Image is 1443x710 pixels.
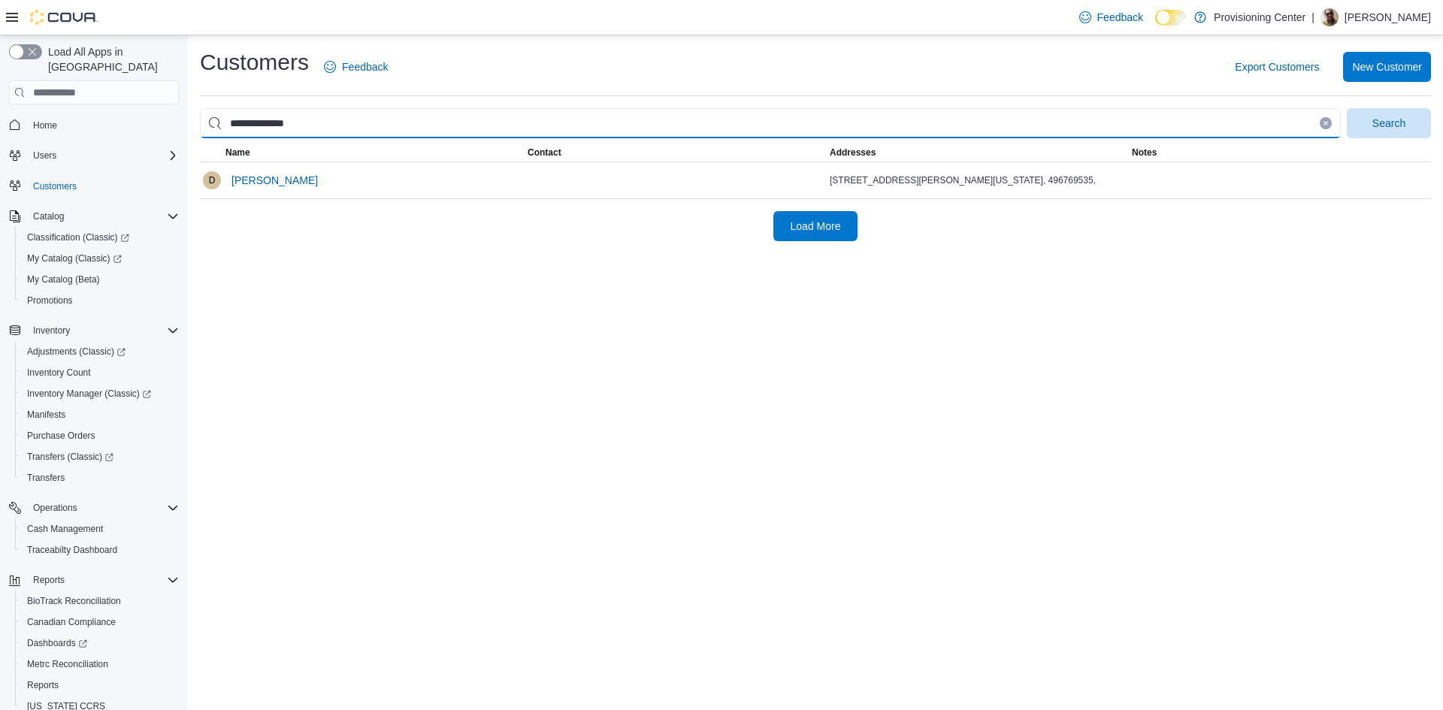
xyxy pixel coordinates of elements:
a: Customers [27,177,83,195]
span: Notes [1132,147,1157,159]
button: Users [27,147,62,165]
button: Canadian Compliance [15,612,185,633]
span: My Catalog (Beta) [21,270,179,289]
button: Load More [773,211,858,241]
span: Purchase Orders [27,430,95,442]
span: My Catalog (Classic) [27,252,122,264]
a: Traceabilty Dashboard [21,541,123,559]
a: Inventory Count [21,364,97,382]
span: Load More [791,219,841,234]
span: Metrc Reconciliation [21,655,179,673]
a: Canadian Compliance [21,613,122,631]
a: Metrc Reconciliation [21,655,114,673]
button: BioTrack Reconciliation [15,591,185,612]
span: Metrc Reconciliation [27,658,108,670]
button: Promotions [15,290,185,311]
span: Transfers [27,472,65,484]
button: Reports [15,675,185,696]
p: | [1311,8,1314,26]
a: Feedback [318,52,394,82]
span: Inventory Count [21,364,179,382]
button: Operations [27,499,83,517]
button: Purchase Orders [15,425,185,446]
a: My Catalog (Classic) [15,248,185,269]
p: Provisioning Center [1214,8,1305,26]
button: New Customer [1343,52,1431,82]
span: Canadian Compliance [27,616,116,628]
span: Purchase Orders [21,427,179,445]
span: BioTrack Reconciliation [21,592,179,610]
div: Mike Kaspar [1320,8,1339,26]
span: Addresses [830,147,876,159]
a: Promotions [21,292,79,310]
a: Reports [21,676,65,694]
span: Catalog [33,210,64,222]
a: Classification (Classic) [21,228,135,246]
span: Name [225,147,250,159]
button: Export Customers [1229,52,1325,82]
a: Adjustments (Classic) [15,341,185,362]
button: Cash Management [15,518,185,539]
div: Donald [203,171,221,189]
span: Promotions [27,295,73,307]
a: Manifests [21,406,71,424]
span: Classification (Classic) [27,231,129,243]
button: Inventory [27,322,76,340]
span: Inventory Manager (Classic) [21,385,179,403]
a: Cash Management [21,520,109,538]
span: Cash Management [27,523,103,535]
a: Dashboards [15,633,185,654]
span: Users [27,147,179,165]
button: Customers [3,175,185,197]
span: Dashboards [21,634,179,652]
a: Home [27,116,63,134]
span: Catalog [27,207,179,225]
button: Users [3,145,185,166]
span: BioTrack Reconciliation [27,595,121,607]
span: [PERSON_NAME] [231,173,318,188]
a: My Catalog (Classic) [21,249,128,267]
button: Inventory [3,320,185,341]
span: Inventory Manager (Classic) [27,388,151,400]
span: Home [33,119,57,131]
button: Reports [27,571,71,589]
button: My Catalog (Beta) [15,269,185,290]
button: Catalog [27,207,70,225]
span: Inventory [27,322,179,340]
a: Feedback [1073,2,1149,32]
a: BioTrack Reconciliation [21,592,127,610]
span: Operations [27,499,179,517]
a: Dashboards [21,634,93,652]
button: Traceabilty Dashboard [15,539,185,560]
button: Home [3,113,185,135]
span: Home [27,115,179,134]
span: Transfers [21,469,179,487]
img: Cova [30,10,98,25]
button: Transfers [15,467,185,488]
span: Transfers (Classic) [27,451,113,463]
a: Inventory Manager (Classic) [21,385,157,403]
div: [STREET_ADDRESS][PERSON_NAME][US_STATE], 496769535, [830,174,1126,186]
button: Clear input [1320,117,1332,129]
a: Purchase Orders [21,427,101,445]
span: Cash Management [21,520,179,538]
span: Traceabilty Dashboard [27,544,117,556]
span: Inventory [33,325,70,337]
span: Reports [33,574,65,586]
a: Transfers (Classic) [21,448,119,466]
span: Feedback [342,59,388,74]
a: Adjustments (Classic) [21,343,132,361]
span: Reports [21,676,179,694]
button: Reports [3,570,185,591]
button: [PERSON_NAME] [225,165,324,195]
button: Manifests [15,404,185,425]
span: My Catalog (Beta) [27,273,100,286]
h1: Customers [200,47,309,77]
span: Users [33,150,56,162]
span: Operations [33,502,77,514]
a: My Catalog (Beta) [21,270,106,289]
span: Feedback [1097,10,1143,25]
span: Adjustments (Classic) [27,346,126,358]
a: Inventory Manager (Classic) [15,383,185,404]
